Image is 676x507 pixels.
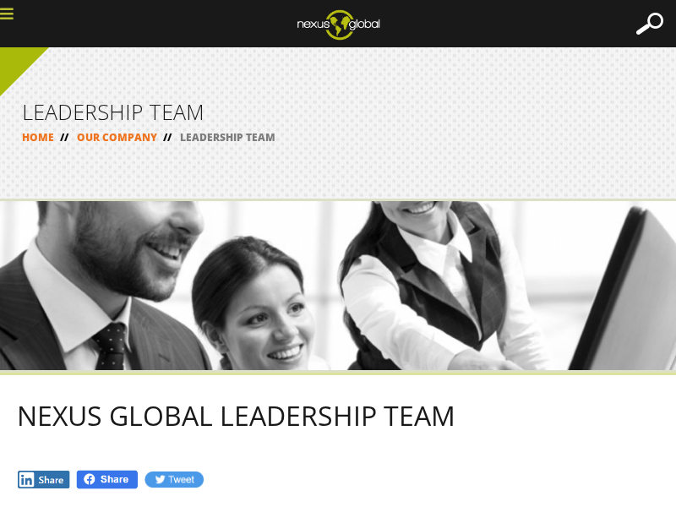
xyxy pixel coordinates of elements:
img: Fb.png [75,469,139,490]
img: ng_logo_web [284,4,393,45]
span: // [54,130,74,144]
a: HOME [22,130,54,144]
img: Tw.jpg [144,470,204,489]
span: // [157,130,177,144]
h2: NEXUS GLOBAL LEADERSHIP TEAM [17,401,659,430]
a: OUR COMPANY [77,130,157,144]
h1: LEADERSHIP TEAM [22,101,654,123]
img: In.jpg [17,470,71,489]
